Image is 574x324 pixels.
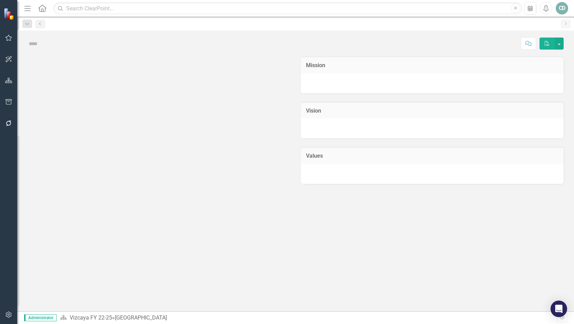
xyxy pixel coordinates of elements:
[70,314,112,321] a: Vizcaya FY 22-25
[3,8,16,20] img: ClearPoint Strategy
[551,301,567,317] div: Open Intercom Messenger
[115,314,167,321] div: [GEOGRAPHIC_DATA]
[556,2,568,14] button: CD
[28,38,39,49] img: Not Defined
[306,108,558,114] h3: Vision
[306,153,558,159] h3: Values
[60,314,557,322] div: »
[53,2,522,14] input: Search ClearPoint...
[306,62,558,69] h3: Mission
[24,314,57,321] span: Administrator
